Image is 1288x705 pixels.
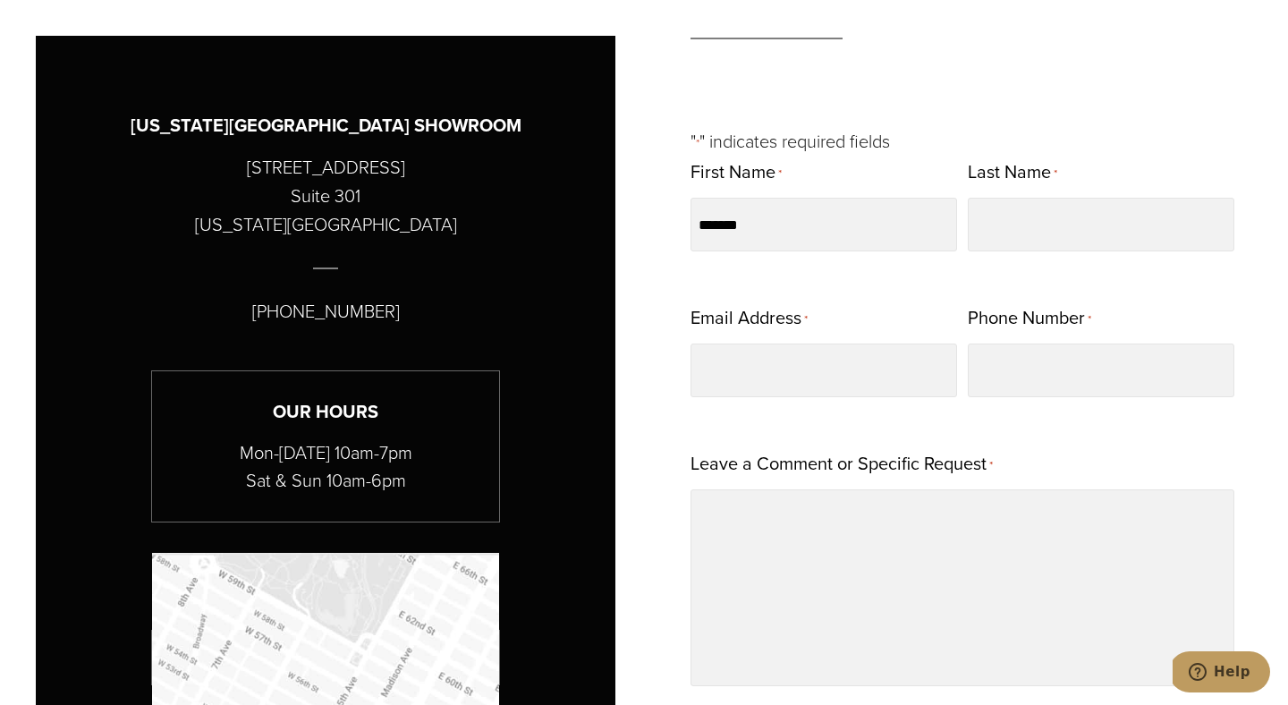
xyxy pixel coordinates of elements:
label: Last Name [968,156,1057,191]
p: " " indicates required fields [691,127,1234,156]
p: [STREET_ADDRESS] Suite 301 [US_STATE][GEOGRAPHIC_DATA] [195,153,457,239]
label: Leave a Comment or Specific Request [691,447,993,482]
label: First Name [691,156,782,191]
h3: [US_STATE][GEOGRAPHIC_DATA] SHOWROOM [131,112,521,140]
p: [PHONE_NUMBER] [252,297,400,326]
label: Phone Number [968,302,1091,336]
iframe: Opens a widget where you can chat to one of our agents [1173,651,1270,696]
h3: Our Hours [152,398,499,426]
label: Email Address [691,302,808,336]
p: Mon-[DATE] 10am-7pm Sat & Sun 10am-6pm [152,439,499,495]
